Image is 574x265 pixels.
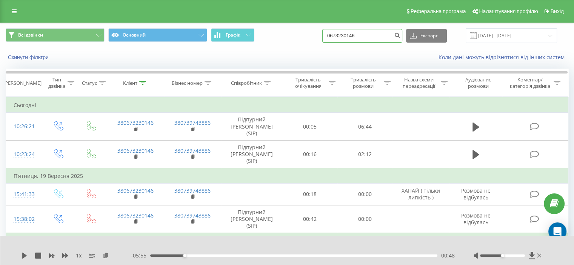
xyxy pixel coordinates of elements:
td: 00:18 [283,183,337,205]
a: 380739743886 [174,119,211,126]
div: Тривалість розмови [344,77,382,89]
div: 10:23:24 [14,147,34,162]
span: Графік [226,32,240,38]
div: Тривалість очікування [289,77,327,89]
button: Графік [211,28,254,42]
a: 380673230146 [117,147,154,154]
div: Тип дзвінка [48,77,65,89]
td: 06:44 [337,113,392,141]
div: Open Intercom Messenger [548,222,566,240]
span: 00:48 [441,252,455,259]
a: 380739743886 [174,147,211,154]
a: 380739743886 [174,187,211,194]
button: Скинути фільтри [6,54,52,61]
button: Експорт [406,29,447,43]
div: Бізнес номер [172,80,203,86]
td: П’ятниця, 19 Вересня 2025 [6,168,568,184]
td: Середа, 17 Вересня 2025 [6,233,568,248]
a: 380673230146 [117,187,154,194]
a: 380673230146 [117,119,154,126]
td: Підпурний [PERSON_NAME] (SIP) [221,113,283,141]
span: Налаштування профілю [479,8,538,14]
div: Коментар/категорія дзвінка [508,77,552,89]
div: Accessibility label [501,254,504,257]
a: Коли дані можуть відрізнятися вiд інших систем [439,54,568,61]
button: Основний [108,28,207,42]
td: 00:00 [337,205,392,233]
span: Реферальна програма [411,8,466,14]
td: 00:05 [283,113,337,141]
td: Сьогодні [6,98,568,113]
div: Accessibility label [183,254,186,257]
div: 15:38:02 [14,212,34,227]
span: - 05:55 [131,252,150,259]
span: Розмова не відбулась [461,187,491,201]
input: Пошук за номером [322,29,402,43]
div: Співробітник [231,80,262,86]
td: Підпурний [PERSON_NAME] (SIP) [221,140,283,168]
a: 380739743886 [174,212,211,219]
span: Розмова не відбулась [461,212,491,226]
span: 1 x [76,252,82,259]
div: 15:41:33 [14,187,34,202]
div: Клієнт [123,80,137,86]
div: Назва схеми переадресації [399,77,439,89]
button: Всі дзвінки [6,28,105,42]
td: Підпурний [PERSON_NAME] (SIP) [221,205,283,233]
td: ХАПАЙ ( тільки липкість ) [392,183,449,205]
div: Аудіозапис розмови [456,77,500,89]
td: 00:42 [283,205,337,233]
div: 10:26:21 [14,119,34,134]
div: Статус [82,80,97,86]
div: [PERSON_NAME] [3,80,42,86]
a: 380673230146 [117,212,154,219]
span: Всі дзвінки [18,32,43,38]
span: Вихід [551,8,564,14]
td: 00:16 [283,140,337,168]
td: 00:00 [337,183,392,205]
td: 02:12 [337,140,392,168]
